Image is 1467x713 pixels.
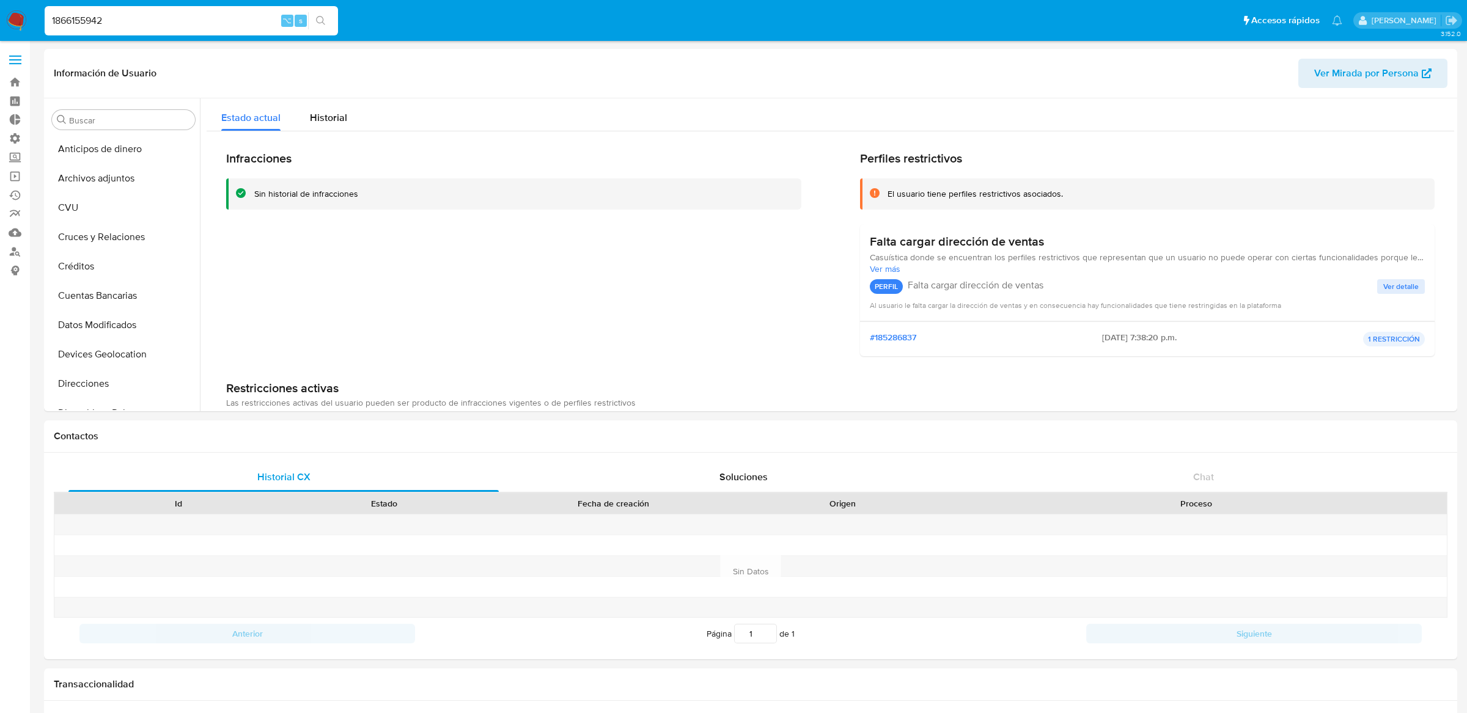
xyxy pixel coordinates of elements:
[748,497,936,510] div: Origen
[54,430,1447,442] h1: Contactos
[290,497,478,510] div: Estado
[54,678,1447,690] h1: Transaccionalidad
[1193,470,1214,484] span: Chat
[1314,59,1419,88] span: Ver Mirada por Persona
[47,340,200,369] button: Devices Geolocation
[69,115,190,126] input: Buscar
[47,134,200,164] button: Anticipos de dinero
[1086,624,1422,643] button: Siguiente
[954,497,1438,510] div: Proceso
[308,12,333,29] button: search-icon
[47,398,200,428] button: Dispositivos Point
[54,67,156,79] h1: Información de Usuario
[47,193,200,222] button: CVU
[282,15,292,26] span: ⌥
[299,15,303,26] span: s
[84,497,273,510] div: Id
[47,310,200,340] button: Datos Modificados
[257,470,311,484] span: Historial CX
[47,252,200,281] button: Créditos
[496,497,731,510] div: Fecha de creación
[47,222,200,252] button: Cruces y Relaciones
[792,627,795,640] span: 1
[1298,59,1447,88] button: Ver Mirada por Persona
[57,115,67,125] button: Buscar
[1372,15,1441,26] p: eric.malcangi@mercadolibre.com
[79,624,415,643] button: Anterior
[1445,14,1458,27] a: Salir
[719,470,768,484] span: Soluciones
[45,13,338,29] input: Buscar usuario o caso...
[47,369,200,398] button: Direcciones
[47,281,200,310] button: Cuentas Bancarias
[707,624,795,643] span: Página de
[47,164,200,193] button: Archivos adjuntos
[1251,14,1320,27] span: Accesos rápidos
[1332,15,1342,26] a: Notificaciones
